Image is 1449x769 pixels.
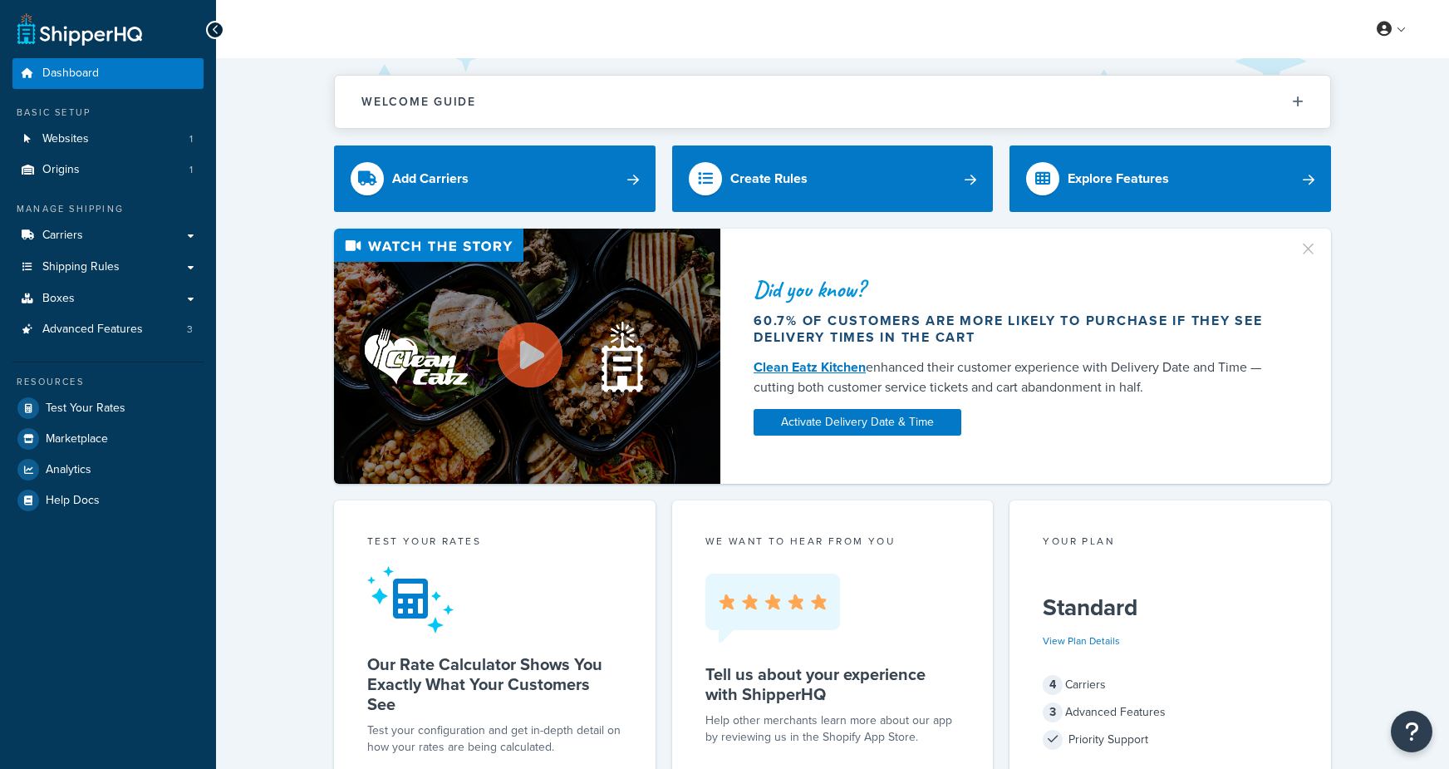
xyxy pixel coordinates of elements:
div: Your Plan [1043,534,1298,553]
h2: Welcome Guide [361,96,476,108]
span: 4 [1043,675,1063,695]
div: Explore Features [1068,167,1169,190]
a: Shipping Rules [12,252,204,283]
span: 3 [187,323,193,337]
a: Marketplace [12,424,204,454]
img: Video thumbnail [334,229,720,484]
div: Resources [12,375,204,389]
p: Help other merchants learn more about our app by reviewing us in the Shopify App Store. [705,712,960,746]
a: Help Docs [12,486,204,515]
li: Origins [12,155,204,185]
span: Shipping Rules [42,260,120,274]
h5: Standard [1043,594,1298,621]
span: Websites [42,132,89,146]
span: Boxes [42,292,75,306]
div: enhanced their customer experience with Delivery Date and Time — cutting both customer service ti... [754,357,1279,397]
div: Test your configuration and get in-depth detail on how your rates are being calculated. [367,722,622,756]
span: Advanced Features [42,323,143,337]
span: Test Your Rates [46,402,125,416]
div: Test your rates [367,534,622,553]
a: Activate Delivery Date & Time [754,409,961,436]
span: 1 [189,163,193,177]
span: Dashboard [42,67,99,81]
a: Test Your Rates [12,393,204,423]
div: Advanced Features [1043,701,1298,724]
div: Basic Setup [12,106,204,120]
a: Explore Features [1009,145,1331,212]
a: Websites1 [12,124,204,155]
a: Origins1 [12,155,204,185]
span: Marketplace [46,432,108,446]
div: Add Carriers [392,167,469,190]
span: Carriers [42,229,83,243]
button: Open Resource Center [1391,711,1432,752]
span: Analytics [46,463,91,477]
a: Advanced Features3 [12,314,204,345]
a: Add Carriers [334,145,656,212]
div: Did you know? [754,278,1279,301]
a: View Plan Details [1043,633,1120,648]
span: 3 [1043,702,1063,722]
a: Clean Eatz Kitchen [754,357,866,377]
li: Websites [12,124,204,155]
span: Help Docs [46,494,100,508]
a: Create Rules [672,145,994,212]
div: Create Rules [730,167,808,190]
a: Carriers [12,220,204,251]
h5: Our Rate Calculator Shows You Exactly What Your Customers See [367,654,622,714]
a: Dashboard [12,58,204,89]
div: Priority Support [1043,728,1298,752]
div: Manage Shipping [12,202,204,216]
h5: Tell us about your experience with ShipperHQ [705,664,960,704]
li: Advanced Features [12,314,204,345]
span: 1 [189,132,193,146]
button: Welcome Guide [335,76,1330,128]
a: Boxes [12,283,204,314]
p: we want to hear from you [705,534,960,549]
a: Analytics [12,455,204,485]
div: Carriers [1043,673,1298,697]
span: Origins [42,163,80,177]
div: 60.7% of customers are more likely to purchase if they see delivery times in the cart [754,313,1279,346]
